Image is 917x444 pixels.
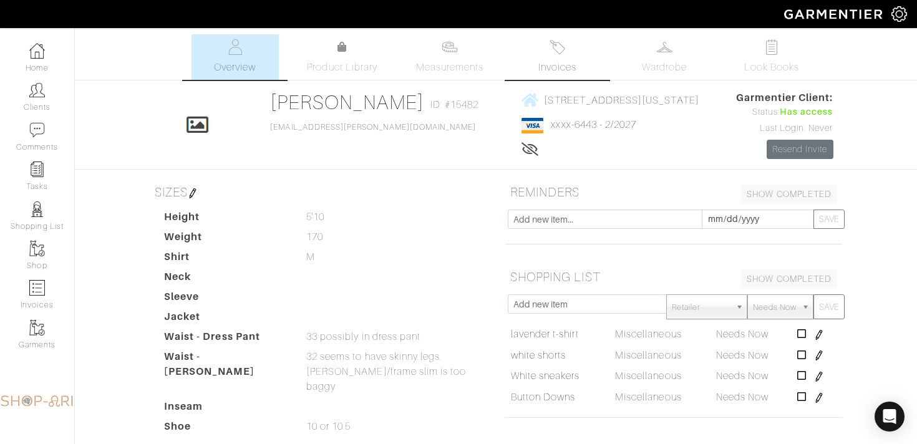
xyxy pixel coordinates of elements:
span: 5'10 [306,210,324,224]
img: clients-icon-6bae9207a08558b7cb47a8932f037763ab4055f8c8b6bfacd5dc20c3e0201464.png [29,82,45,98]
dt: Weight [155,229,297,249]
a: Wardrobe [621,34,708,80]
img: orders-27d20c2124de7fd6de4e0e44c1d41de31381a507db9b33961299e4e07d508b8c.svg [550,39,565,55]
img: garments-icon-b7da505a4dc4fd61783c78ac3ca0ef83fa9d6f193b1c9dc38574b1d14d53ca28.png [29,320,45,335]
span: Miscellaneous [615,329,682,340]
a: Overview [192,34,279,80]
div: Last Login: Never [736,122,833,135]
a: Product Library [299,40,386,75]
img: pen-cf24a1663064a2ec1b9c1bd2387e9de7a2fa800b781884d57f21acf72779bad2.png [814,393,824,403]
img: stylists-icon-eb353228a002819b7ec25b43dbf5f0378dd9e0616d9560372ff212230b889e62.png [29,201,45,217]
img: pen-cf24a1663064a2ec1b9c1bd2387e9de7a2fa800b781884d57f21acf72779bad2.png [814,330,824,340]
div: Status: [736,105,833,119]
span: Overview [214,60,256,75]
dt: Waist - Dress Pant [155,329,297,349]
dt: Jacket [155,309,297,329]
dt: Waist - [PERSON_NAME] [155,349,297,399]
span: ID: #15482 [430,97,479,112]
dt: Sleeve [155,289,297,309]
span: Needs Now [716,370,769,382]
span: 33 possibly in dress pant [306,329,420,344]
h5: REMINDERS [505,180,842,205]
h5: SHOPPING LIST [505,264,842,289]
span: Retailer [672,295,730,320]
img: visa-934b35602734be37eb7d5d7e5dbcd2044c359bf20a24dc3361ca3fa54326a8a7.png [522,118,543,133]
span: Look Books [744,60,800,75]
input: Add new item... [508,210,702,229]
span: Needs Now [716,350,769,361]
a: SHOW COMPLETED [741,185,837,204]
div: Open Intercom Messenger [875,402,905,432]
h5: SIZES [150,180,487,205]
input: Add new item [508,294,667,314]
span: Has access [780,105,833,119]
a: Button Downs [511,390,576,405]
a: SHOW COMPLETED [741,269,837,289]
button: SAVE [813,294,845,319]
dt: Neck [155,269,297,289]
img: garments-icon-b7da505a4dc4fd61783c78ac3ca0ef83fa9d6f193b1c9dc38574b1d14d53ca28.png [29,241,45,256]
a: Resend Invite [767,140,833,159]
span: Miscellaneous [615,350,682,361]
img: gear-icon-white-bd11855cb880d31180b6d7d6211b90ccbf57a29d726f0c71d8c61bd08dd39cc2.png [891,6,907,22]
span: Needs Now [753,295,797,320]
span: Product Library [307,60,377,75]
span: Miscellaneous [615,370,682,382]
img: pen-cf24a1663064a2ec1b9c1bd2387e9de7a2fa800b781884d57f21acf72779bad2.png [814,372,824,382]
span: Miscellaneous [615,392,682,403]
a: white shorts [511,348,566,363]
span: Measurements [416,60,484,75]
span: 32 seems to have skinny legs. [PERSON_NAME]/frame slim is too baggy [306,349,487,394]
img: pen-cf24a1663064a2ec1b9c1bd2387e9de7a2fa800b781884d57f21acf72779bad2.png [814,350,824,360]
img: orders-icon-0abe47150d42831381b5fb84f609e132dff9fe21cb692f30cb5eec754e2cba89.png [29,280,45,296]
span: Garmentier Client: [736,90,833,105]
dt: Shoe [155,419,297,439]
a: [STREET_ADDRESS][US_STATE] [522,92,699,108]
span: Needs Now [716,392,769,403]
img: garmentier-logo-header-white-b43fb05a5012e4ada735d5af1a66efaba907eab6374d6393d1fbf88cb4ef424d.png [778,3,891,25]
span: Invoices [538,60,576,75]
span: [STREET_ADDRESS][US_STATE] [544,94,699,105]
a: lavender t-shirt [511,327,579,342]
img: pen-cf24a1663064a2ec1b9c1bd2387e9de7a2fa800b781884d57f21acf72779bad2.png [188,188,198,198]
img: comment-icon-a0a6a9ef722e966f86d9cbdc48e553b5cf19dbc54f86b18d962a5391bc8f6eb6.png [29,122,45,138]
span: 10 or 10.5 [306,419,351,434]
a: Look Books [728,34,815,80]
a: Invoices [513,34,601,80]
img: dashboard-icon-dbcd8f5a0b271acd01030246c82b418ddd0df26cd7fceb0bd07c9910d44c42f6.png [29,43,45,59]
img: measurements-466bbee1fd09ba9460f595b01e5d73f9e2bff037440d3c8f018324cb6cdf7a4a.svg [442,39,457,55]
dt: Inseam [155,399,297,419]
span: 170 [306,229,323,244]
a: [EMAIL_ADDRESS][PERSON_NAME][DOMAIN_NAME] [270,123,476,132]
img: basicinfo-40fd8af6dae0f16599ec9e87c0ef1c0a1fdea2edbe929e3d69a839185d80c458.svg [227,39,243,55]
span: M [306,249,315,264]
dt: Shirt [155,249,297,269]
img: wardrobe-487a4870c1b7c33e795ec22d11cfc2ed9d08956e64fb3008fe2437562e282088.svg [657,39,672,55]
img: reminder-icon-8004d30b9f0a5d33ae49ab947aed9ed385cf756f9e5892f1edd6e32f2345188e.png [29,162,45,177]
button: SAVE [813,210,845,229]
img: todo-9ac3debb85659649dc8f770b8b6100bb5dab4b48dedcbae339e5042a72dfd3cc.svg [764,39,780,55]
span: Needs Now [716,329,769,340]
a: White sneakers [511,369,580,384]
a: Measurements [406,34,494,80]
dt: Height [155,210,297,229]
a: [PERSON_NAME] [270,91,424,113]
span: Wardrobe [642,60,687,75]
a: xxxx-6443 - 2/2027 [551,119,636,130]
